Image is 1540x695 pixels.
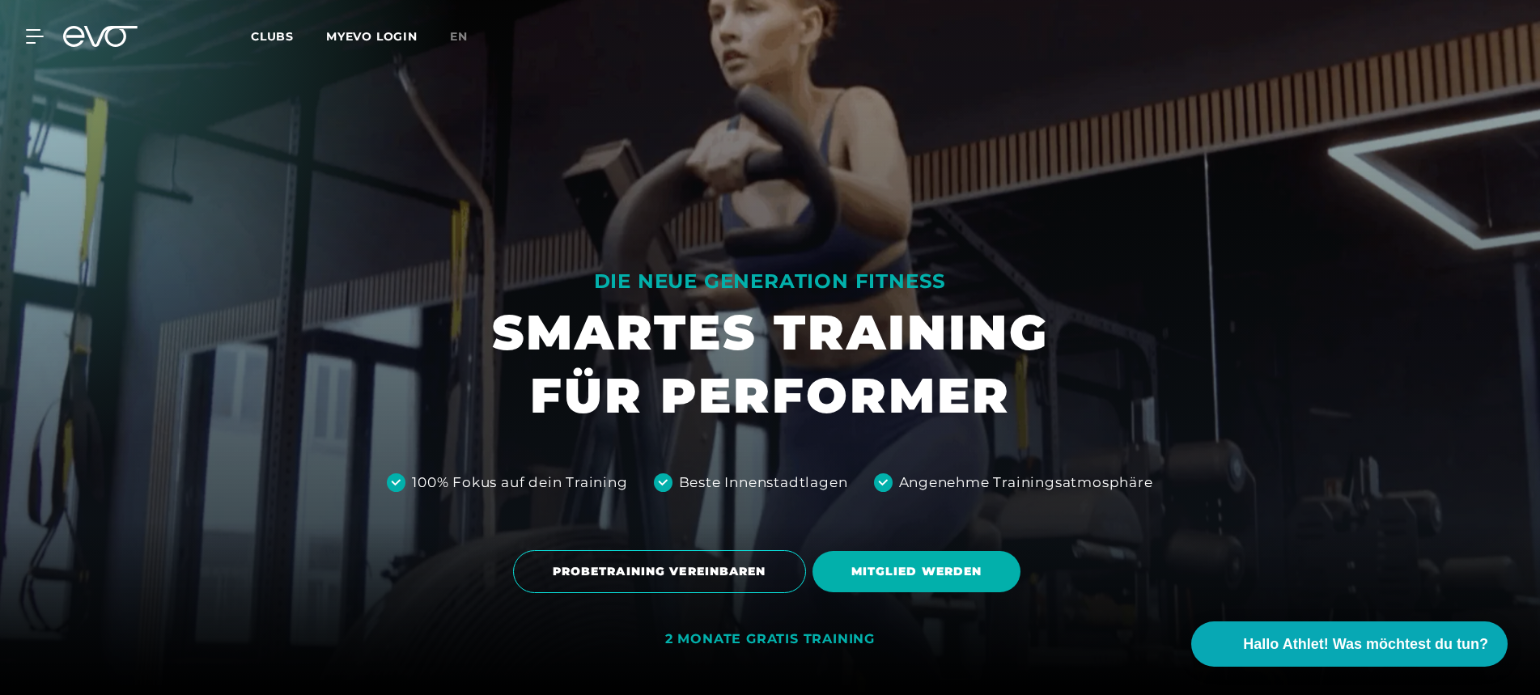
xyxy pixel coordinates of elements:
[812,539,1028,604] a: MITGLIED WERDEN
[665,631,875,648] div: 2 MONATE GRATIS TRAINING
[679,473,848,494] div: Beste Innenstadtlagen
[450,28,487,46] a: en
[1243,634,1488,655] span: Hallo Athlet! Was möchtest du tun?
[492,269,1049,295] div: DIE NEUE GENERATION FITNESS
[899,473,1153,494] div: Angenehme Trainingsatmosphäre
[492,301,1049,427] h1: SMARTES TRAINING FÜR PERFORMER
[1191,621,1508,667] button: Hallo Athlet! Was möchtest du tun?
[326,29,418,44] a: MYEVO LOGIN
[251,28,326,44] a: Clubs
[513,538,812,605] a: PROBETRAINING VEREINBAREN
[412,473,627,494] div: 100% Fokus auf dein Training
[553,563,766,580] span: PROBETRAINING VEREINBAREN
[450,29,468,44] span: en
[851,563,982,580] span: MITGLIED WERDEN
[251,29,294,44] span: Clubs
